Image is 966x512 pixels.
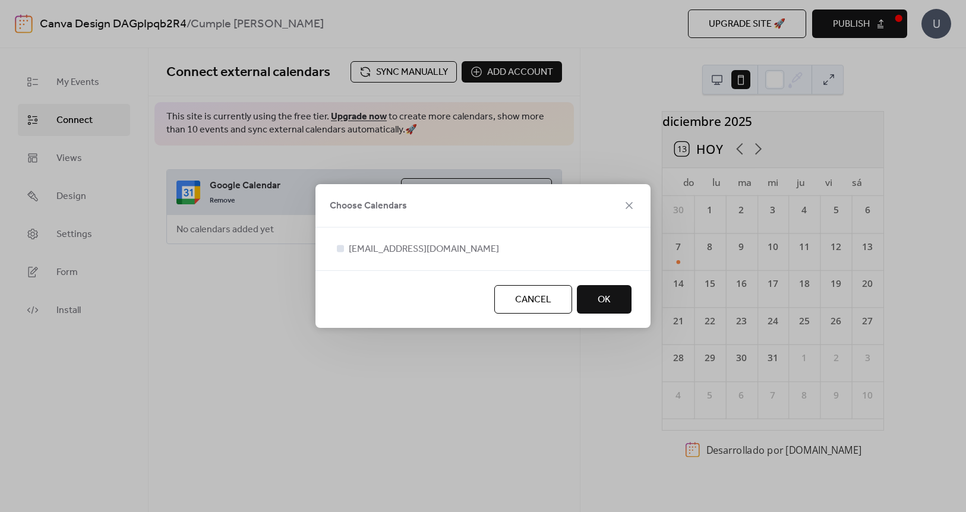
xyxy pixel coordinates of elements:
[494,285,572,314] button: Cancel
[515,293,551,307] span: Cancel
[577,285,632,314] button: OK
[349,242,499,257] span: [EMAIL_ADDRESS][DOMAIN_NAME]
[330,199,407,213] span: Choose Calendars
[598,293,611,307] span: OK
